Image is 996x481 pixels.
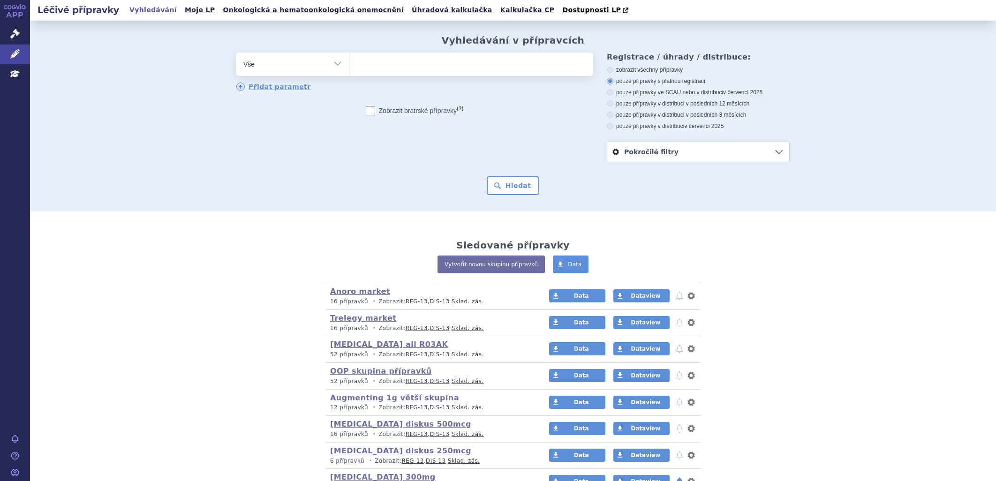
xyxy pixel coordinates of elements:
[631,399,660,406] span: Dataview
[370,298,378,306] i: •
[370,404,378,412] i: •
[607,100,790,107] label: pouze přípravky v distribuci v posledních 12 měsících
[675,423,684,434] button: notifikace
[442,35,585,46] h2: Vyhledávání v přípravcích
[613,449,670,462] a: Dataview
[330,325,368,331] span: 16 přípravků
[452,378,484,384] a: Sklad. zás.
[409,4,495,16] a: Úhradová kalkulačka
[452,298,484,305] a: Sklad. zás.
[406,378,428,384] a: REG-13
[330,351,368,358] span: 52 přípravků
[574,372,589,379] span: Data
[452,325,484,331] a: Sklad. zás.
[607,122,790,130] label: pouze přípravky v distribuci
[438,256,545,273] a: Vytvořit novou skupinu přípravků
[330,404,368,411] span: 12 přípravků
[30,3,127,16] h2: Léčivé přípravky
[330,393,459,402] a: Augmenting 1g větší skupina
[574,293,589,299] span: Data
[613,289,670,302] a: Dataview
[675,290,684,301] button: notifikace
[574,399,589,406] span: Data
[631,425,660,432] span: Dataview
[549,289,605,302] a: Data
[568,261,581,268] span: Data
[607,53,790,61] h3: Registrace / úhrady / distribuce:
[549,316,605,329] a: Data
[631,319,660,326] span: Dataview
[430,404,449,411] a: DIS-13
[574,425,589,432] span: Data
[574,452,589,458] span: Data
[675,317,684,328] button: notifikace
[430,298,449,305] a: DIS-13
[330,458,364,464] span: 6 přípravků
[330,340,448,349] a: [MEDICAL_DATA] all R03AK
[370,377,378,385] i: •
[723,89,762,96] span: v červenci 2025
[631,346,660,352] span: Dataview
[330,298,368,305] span: 16 přípravků
[687,317,696,328] button: nastavení
[370,324,378,332] i: •
[687,397,696,408] button: nastavení
[687,450,696,461] button: nastavení
[687,290,696,301] button: nastavení
[631,452,660,458] span: Dataview
[457,105,463,112] abbr: (?)
[687,343,696,354] button: nastavení
[687,423,696,434] button: nastavení
[675,343,684,354] button: notifikace
[607,89,790,96] label: pouze přípravky ve SCAU nebo v distribuci
[330,431,368,437] span: 16 přípravků
[607,111,790,119] label: pouze přípravky v distribuci v posledních 3 měsících
[607,77,790,85] label: pouze přípravky s platnou registrací
[452,404,484,411] a: Sklad. zás.
[330,457,531,465] p: Zobrazit: ,
[370,430,378,438] i: •
[613,316,670,329] a: Dataview
[631,372,660,379] span: Dataview
[330,324,531,332] p: Zobrazit: ,
[456,240,570,251] h2: Sledované přípravky
[430,378,449,384] a: DIS-13
[562,6,621,14] span: Dostupnosti LP
[330,377,531,385] p: Zobrazit: ,
[452,351,484,358] a: Sklad. zás.
[330,351,531,359] p: Zobrazit: ,
[607,66,790,74] label: zobrazit všechny přípravky
[330,420,471,428] a: [MEDICAL_DATA] diskus 500mcg
[330,314,396,323] a: Trelegy market
[574,319,589,326] span: Data
[330,367,432,376] a: OOP skupina přípravků
[406,431,428,437] a: REG-13
[426,458,445,464] a: DIS-13
[406,298,428,305] a: REG-13
[675,450,684,461] button: notifikace
[448,458,480,464] a: Sklad. zás.
[366,457,375,465] i: •
[549,449,605,462] a: Data
[613,396,670,409] a: Dataview
[406,351,428,358] a: REG-13
[430,431,449,437] a: DIS-13
[613,369,670,382] a: Dataview
[236,83,311,91] a: Přidat parametr
[553,256,589,273] a: Data
[330,287,390,296] a: Anoro market
[684,123,724,129] span: v červenci 2025
[402,458,424,464] a: REG-13
[366,106,464,115] label: Zobrazit bratrské přípravky
[406,404,428,411] a: REG-13
[127,4,180,16] a: Vyhledávání
[687,370,696,381] button: nastavení
[430,325,449,331] a: DIS-13
[549,396,605,409] a: Data
[549,422,605,435] a: Data
[559,4,633,17] a: Dostupnosti LP
[220,4,407,16] a: Onkologická a hematoonkologická onemocnění
[330,378,368,384] span: 52 přípravků
[487,176,540,195] button: Hledat
[549,342,605,355] a: Data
